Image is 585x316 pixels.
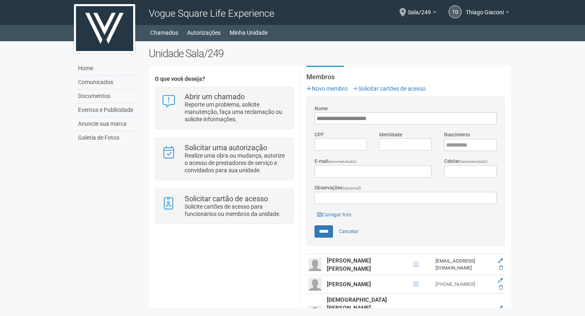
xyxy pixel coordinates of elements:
span: Vogue Square Life Experience [149,8,274,19]
a: Editar membro [498,278,503,283]
a: Excluir membro [499,265,503,271]
div: [EMAIL_ADDRESS][DOMAIN_NAME] [435,258,493,271]
strong: [PERSON_NAME] [PERSON_NAME] [327,257,371,272]
a: Abrir um chamado Reporte um problema, solicite manutenção, faça uma reclamação ou solicite inform... [161,93,287,123]
a: Cancelar [334,225,363,238]
img: logo.jpg [74,4,135,53]
img: user.png [308,278,322,291]
a: Galeria de Fotos [76,131,136,145]
p: Solicite cartões de acesso para funcionários ou membros da unidade. [185,203,287,218]
a: Excluir membro [499,285,503,290]
p: Reporte um problema, solicite manutenção, faça uma reclamação ou solicite informações. [185,101,287,123]
label: E-mail [315,158,357,165]
a: Novo membro [306,85,348,92]
a: Thiago Giaconi [466,10,509,17]
strong: Solicitar cartão de acesso [185,194,268,203]
a: Chamados [150,27,178,38]
strong: [PERSON_NAME] [327,281,371,287]
label: Celular [444,158,488,165]
span: (recomendado) [328,159,357,164]
a: Autorizações [187,27,221,38]
a: Solicitar cartão de acesso Solicite cartões de acesso para funcionários ou membros da unidade. [161,195,287,218]
a: Solicitar uma autorização Realize uma obra ou mudança, autorize o acesso de prestadores de serviç... [161,144,287,174]
a: Eventos e Publicidade [76,103,136,117]
a: Comunicados [76,76,136,89]
img: user.png [308,258,322,271]
a: Documentos [76,89,136,103]
a: Home [76,62,136,76]
h4: O que você deseja? [155,76,293,82]
a: TG [449,5,462,18]
label: CPF [315,131,324,138]
a: Editar membro [498,258,503,264]
span: Sala/249 [408,1,431,16]
strong: Membros [306,73,505,81]
label: Identidade [379,131,402,138]
label: Nome [315,105,328,112]
a: Sala/249 [408,10,436,17]
span: (recomendado) [459,159,488,164]
a: Editar membro [498,305,503,311]
strong: Solicitar uma autorização [185,143,267,152]
p: Realize uma obra ou mudança, autorize o acesso de prestadores de serviço e convidados para sua un... [185,152,287,174]
a: Carregar foto [315,210,354,219]
div: [PHONE_NUMBER] [435,281,493,288]
strong: Abrir um chamado [185,92,245,101]
h2: Unidade Sala/249 [149,47,511,60]
label: Nascimento [444,131,470,138]
a: Solicitar cartões de acesso [353,85,426,92]
span: (opcional) [342,186,361,190]
a: Anuncie sua marca [76,117,136,131]
label: Observações [315,184,361,192]
span: Thiago Giaconi [466,1,504,16]
a: Minha Unidade [230,27,268,38]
